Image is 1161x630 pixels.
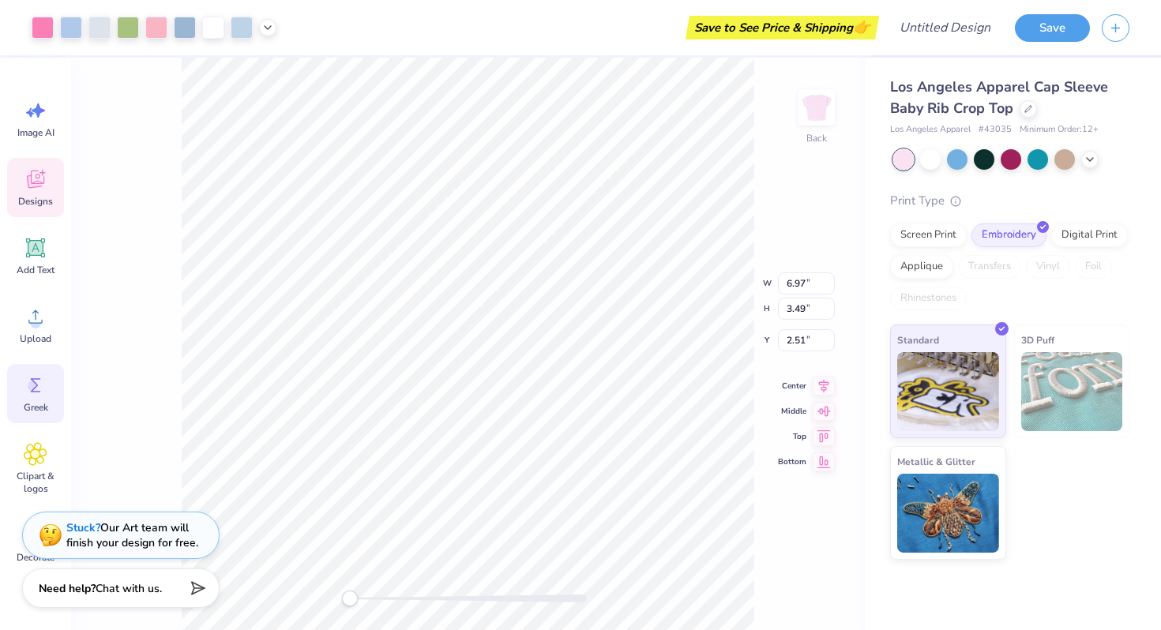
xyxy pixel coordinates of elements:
div: Foil [1075,255,1112,279]
span: Los Angeles Apparel Cap Sleeve Baby Rib Crop Top [890,77,1108,118]
span: Bottom [778,456,806,468]
span: # 43035 [979,123,1012,137]
span: Add Text [17,264,54,276]
span: Top [778,430,806,443]
span: Chat with us. [96,581,162,596]
input: Untitled Design [887,12,1003,43]
div: Embroidery [971,223,1046,247]
div: Vinyl [1026,255,1070,279]
div: Rhinestones [890,287,967,310]
span: Clipart & logos [9,470,62,495]
button: Save [1015,14,1090,42]
span: 👉 [853,17,870,36]
div: Screen Print [890,223,967,247]
span: Minimum Order: 12 + [1020,123,1099,137]
strong: Need help? [39,581,96,596]
span: Metallic & Glitter [897,453,975,470]
img: Standard [897,352,999,431]
span: Standard [897,332,939,348]
strong: Stuck? [66,520,100,535]
span: Designs [18,195,53,208]
span: Image AI [17,126,54,139]
span: Decorate [17,551,54,564]
div: Accessibility label [342,591,358,606]
div: Digital Print [1051,223,1128,247]
span: Los Angeles Apparel [890,123,971,137]
span: 3D Puff [1021,332,1054,348]
span: Middle [778,405,806,418]
span: Upload [20,332,51,345]
img: 3D Puff [1021,352,1123,431]
span: Center [778,380,806,392]
img: Back [801,92,832,123]
div: Save to See Price & Shipping [689,16,875,39]
div: Back [806,131,827,145]
div: Applique [890,255,953,279]
div: Print Type [890,192,1129,210]
img: Metallic & Glitter [897,474,999,553]
span: Greek [24,401,48,414]
div: Our Art team will finish your design for free. [66,520,198,550]
div: Transfers [958,255,1021,279]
